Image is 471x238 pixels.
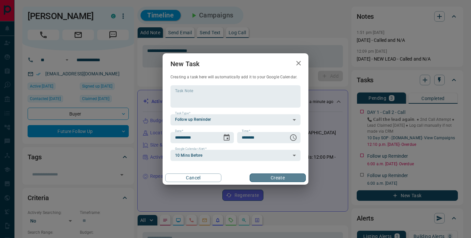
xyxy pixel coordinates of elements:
label: Date [175,129,183,133]
label: Task Type [175,111,191,116]
button: Choose date, selected date is Aug 18, 2025 [220,131,233,144]
label: Google Calendar Alert [175,147,207,151]
button: Cancel [165,173,221,182]
p: Creating a task here will automatically add it to your Google Calendar. [170,74,301,80]
div: Follow up Reminder [170,114,301,125]
h2: New Task [163,53,207,74]
div: 10 Mins Before [170,150,301,161]
button: Create [250,173,306,182]
button: Choose time, selected time is 6:00 AM [287,131,300,144]
label: Time [242,129,250,133]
